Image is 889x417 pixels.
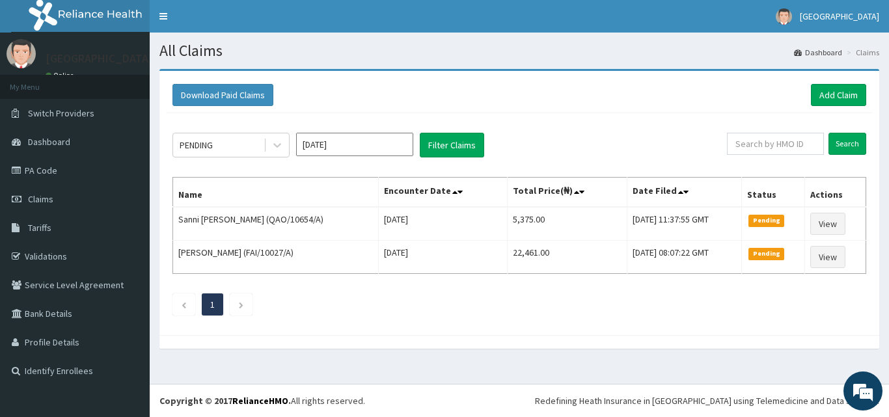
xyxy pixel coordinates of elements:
th: Date Filed [627,178,742,208]
span: Switch Providers [28,107,94,119]
img: User Image [776,8,792,25]
span: Dashboard [28,136,70,148]
button: Download Paid Claims [172,84,273,106]
th: Encounter Date [379,178,508,208]
td: Sanni [PERSON_NAME] (QAO/10654/A) [173,207,379,241]
div: PENDING [180,139,213,152]
td: [DATE] [379,207,508,241]
a: Add Claim [811,84,866,106]
a: View [810,246,845,268]
div: Redefining Heath Insurance in [GEOGRAPHIC_DATA] using Telemedicine and Data Science! [535,394,879,407]
button: Filter Claims [420,133,484,157]
li: Claims [843,47,879,58]
td: [DATE] 11:37:55 GMT [627,207,742,241]
td: [DATE] 08:07:22 GMT [627,241,742,274]
td: 5,375.00 [508,207,627,241]
img: User Image [7,39,36,68]
th: Name [173,178,379,208]
input: Search [828,133,866,155]
footer: All rights reserved. [150,384,889,417]
a: Next page [238,299,244,310]
th: Total Price(₦) [508,178,627,208]
span: Pending [748,248,784,260]
input: Select Month and Year [296,133,413,156]
a: Page 1 is your current page [210,299,215,310]
td: [DATE] [379,241,508,274]
span: Tariffs [28,222,51,234]
a: RelianceHMO [232,395,288,407]
td: 22,461.00 [508,241,627,274]
td: [PERSON_NAME] (FAI/10027/A) [173,241,379,274]
a: Dashboard [794,47,842,58]
span: Pending [748,215,784,226]
h1: All Claims [159,42,879,59]
a: Online [46,71,77,80]
th: Status [742,178,805,208]
a: Previous page [181,299,187,310]
span: [GEOGRAPHIC_DATA] [800,10,879,22]
span: Claims [28,193,53,205]
a: View [810,213,845,235]
th: Actions [805,178,866,208]
p: [GEOGRAPHIC_DATA] [46,53,153,64]
input: Search by HMO ID [727,133,824,155]
strong: Copyright © 2017 . [159,395,291,407]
